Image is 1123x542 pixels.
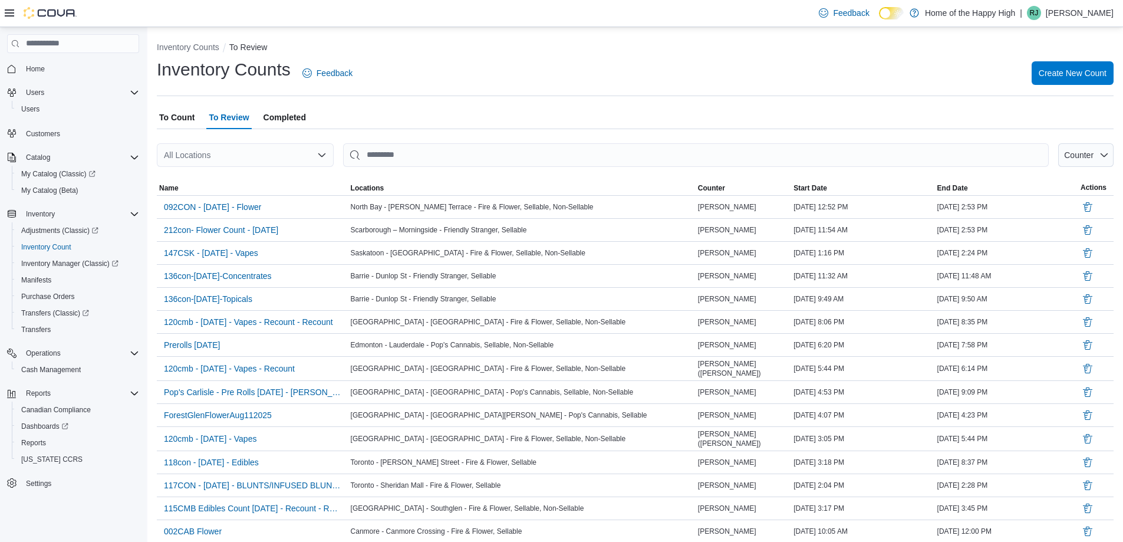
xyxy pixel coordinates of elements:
[17,257,123,271] a: Inventory Manager (Classic)
[21,150,55,165] button: Catalog
[698,429,789,448] span: [PERSON_NAME] ([PERSON_NAME])
[935,246,1078,260] div: [DATE] 2:24 PM
[229,42,268,52] button: To Review
[698,504,756,513] span: [PERSON_NAME]
[1032,61,1114,85] button: Create New Count
[159,267,276,285] button: 136con-[DATE]-Concentrates
[164,316,333,328] span: 120cmb - [DATE] - Vapes - Recount - Recount
[159,523,226,540] button: 002CAB Flower
[21,169,95,179] span: My Catalog (Classic)
[2,84,144,101] button: Users
[159,430,261,448] button: 120cmb - [DATE] - Vapes
[348,408,696,422] div: [GEOGRAPHIC_DATA] - [GEOGRAPHIC_DATA][PERSON_NAME] - Pop's Cannabis, Sellable
[164,224,278,236] span: 212con- Flower Count - [DATE]
[935,524,1078,538] div: [DATE] 12:00 PM
[696,181,791,195] button: Counter
[12,418,144,435] a: Dashboards
[791,223,934,237] div: [DATE] 11:54 AM
[17,240,76,254] a: Inventory Count
[935,362,1078,376] div: [DATE] 6:14 PM
[21,62,50,76] a: Home
[348,432,696,446] div: [GEOGRAPHIC_DATA] - [GEOGRAPHIC_DATA] - Fire & Flower, Sellable, Non-Sellable
[21,186,78,195] span: My Catalog (Beta)
[698,248,756,258] span: [PERSON_NAME]
[21,386,55,400] button: Reports
[2,149,144,166] button: Catalog
[791,478,934,492] div: [DATE] 2:04 PM
[791,292,934,306] div: [DATE] 9:49 AM
[1081,362,1095,376] button: Delete
[164,201,261,213] span: 092CON - [DATE] - Flower
[21,104,39,114] span: Users
[21,455,83,464] span: [US_STATE] CCRS
[317,150,327,160] button: Open list of options
[935,408,1078,422] div: [DATE] 4:23 PM
[1020,6,1022,20] p: |
[1081,408,1095,422] button: Delete
[793,183,827,193] span: Start Date
[21,346,65,360] button: Operations
[1081,478,1095,492] button: Delete
[935,385,1078,399] div: [DATE] 9:09 PM
[791,524,934,538] div: [DATE] 10:05 AM
[164,502,341,514] span: 115CMB Edibles Count [DATE] - Recount - Recount - Recount - Recount
[698,225,756,235] span: [PERSON_NAME]
[26,389,51,398] span: Reports
[164,525,222,537] span: 002CAB Flower
[21,61,139,76] span: Home
[698,410,756,420] span: [PERSON_NAME]
[348,455,696,469] div: Toronto - [PERSON_NAME] Street - Fire & Flower, Sellable
[21,476,139,491] span: Settings
[1058,143,1114,167] button: Counter
[17,290,139,304] span: Purchase Orders
[26,209,55,219] span: Inventory
[348,200,696,214] div: North Bay - [PERSON_NAME] Terrace - Fire & Flower, Sellable, Non-Sellable
[12,435,144,451] button: Reports
[7,55,139,523] nav: Complex example
[159,477,346,494] button: 117CON - [DATE] - BLUNTS/INFUSED BLUNTS - Recount
[935,432,1078,446] div: [DATE] 5:44 PM
[12,255,144,272] a: Inventory Manager (Classic)
[348,524,696,538] div: Canmore - Canmore Crossing - Fire & Flower, Sellable
[157,42,219,52] button: Inventory Counts
[2,60,144,77] button: Home
[21,207,139,221] span: Inventory
[21,127,65,141] a: Customers
[26,479,51,488] span: Settings
[833,7,869,19] span: Feedback
[1027,6,1041,20] div: Ryan Jones
[937,183,968,193] span: End Date
[935,501,1078,515] div: [DATE] 3:45 PM
[698,458,756,467] span: [PERSON_NAME]
[17,257,139,271] span: Inventory Manager (Classic)
[159,406,276,424] button: ForestGlenFlowerAug112025
[157,41,1114,55] nav: An example of EuiBreadcrumbs
[935,315,1078,329] div: [DATE] 8:35 PM
[2,385,144,402] button: Reports
[21,150,139,165] span: Catalog
[351,183,384,193] span: Locations
[26,129,60,139] span: Customers
[21,346,139,360] span: Operations
[17,224,103,238] a: Adjustments (Classic)
[21,325,51,334] span: Transfers
[935,223,1078,237] div: [DATE] 2:53 PM
[791,455,934,469] div: [DATE] 3:18 PM
[17,403,95,417] a: Canadian Compliance
[814,1,874,25] a: Feedback
[348,269,696,283] div: Barrie - Dunlop St - Friendly Stranger, Sellable
[21,207,60,221] button: Inventory
[21,226,98,235] span: Adjustments (Classic)
[164,479,341,491] span: 117CON - [DATE] - BLUNTS/INFUSED BLUNTS - Recount
[1039,67,1106,79] span: Create New Count
[17,306,94,320] a: Transfers (Classic)
[17,273,56,287] a: Manifests
[26,88,44,97] span: Users
[12,239,144,255] button: Inventory Count
[164,386,341,398] span: Pop's Carlisle - Pre Rolls [DATE] - [PERSON_NAME] C - [GEOGRAPHIC_DATA] - [GEOGRAPHIC_DATA] - Pop...
[1064,150,1094,160] span: Counter
[17,436,51,450] a: Reports
[791,385,934,399] div: [DATE] 4:53 PM
[26,153,50,162] span: Catalog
